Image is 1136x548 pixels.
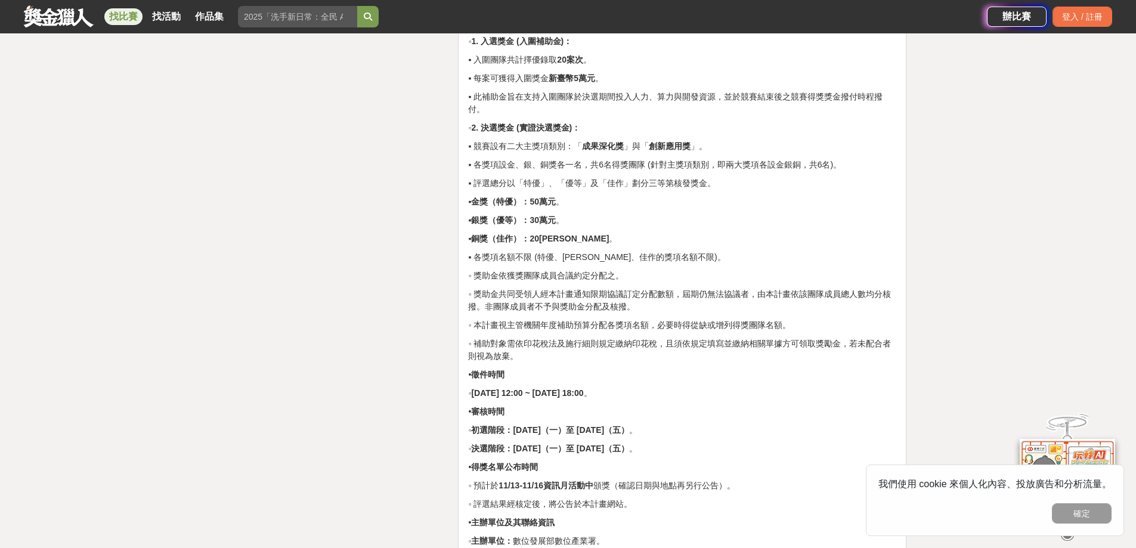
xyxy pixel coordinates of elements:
[468,140,896,153] p: ▪ 競賽設有二大主獎項類別：「 」與「 」。
[468,424,896,436] p: ◦ 。
[471,234,609,243] strong: 銅獎（佳作）：20[PERSON_NAME]
[471,462,538,472] strong: 得獎名單公布時間
[471,518,555,527] strong: 主辦單位及其聯絡資訊
[471,536,513,546] strong: 主辦單位：
[582,141,624,151] strong: 成果深化獎
[468,214,896,227] p: ▪ 。
[987,7,1047,27] a: 辦比賽
[468,35,896,48] p: ◦
[468,159,896,171] p: ▪ 各獎項設金、銀、銅獎各一名，共6名得獎團隊 (針對主獎項類別，即兩大獎項各設金銀銅，共6名)。
[468,196,896,208] p: ▪ 。
[468,270,896,282] p: ◦ 獎助金依獲獎團隊成員合議約定分配之。
[468,54,896,66] p: ▪ 入圍團隊共計擇優錄取 。
[468,405,896,418] p: •
[1052,503,1112,524] button: 確定
[468,387,896,400] p: ◦ 。
[471,215,556,225] strong: 銀獎（優等）：30萬元
[468,442,896,455] p: ◦ 。
[104,8,143,25] a: 找比賽
[471,444,629,453] strong: 決選階段：[DATE]（一）至 [DATE]（五）
[147,8,185,25] a: 找活動
[468,479,896,492] p: ◦ 預計於 頒獎（確認日期與地點再另行公告）。
[468,177,896,190] p: ▪ 評選總分以「特優」、「優等」及「佳作」劃分三等第核發獎金。
[468,535,896,547] p: ◦ 數位發展部數位產業署。
[190,8,228,25] a: 作品集
[468,72,896,85] p: ▪ 每案可獲得入圍獎金 。
[1020,439,1115,518] img: d2146d9a-e6f6-4337-9592-8cefde37ba6b.png
[468,91,896,116] p: ▪ 此補助金旨在支持入圍團隊於決選期間投入人力、算力與開發資源，並於競賽結束後之競賽得獎獎金撥付時程撥付。
[468,461,896,473] p: •
[468,369,896,381] p: •
[468,122,896,134] p: ◦
[649,141,691,151] strong: 創新應用獎
[1053,7,1112,27] div: 登入 / 註冊
[471,123,580,132] strong: 2. 決選獎金 (實證決選獎金)：
[468,338,896,363] p: ◦ 補助對象需依印花稅法及施行細則規定繳納印花稅，且須依規定填寫並繳納相關單據方可領取獎勵金，若未配合者則視為放棄。
[471,197,556,206] strong: 金獎（特優）：50萬元
[468,233,896,245] p: ▪ 。
[468,251,896,264] p: ▪ 各獎項名額不限 (特優、[PERSON_NAME]、佳作的獎項名額不限)。
[471,425,629,435] strong: 初選階段：[DATE]（一）至 [DATE]（五）
[499,481,593,490] strong: 11/13-11/16資訊月活動中
[878,479,1112,489] span: 我們使用 cookie 來個人化內容、投放廣告和分析流量。
[471,370,504,379] strong: 徵件時間
[468,498,896,510] p: ◦ 評選結果經核定後，將公告於本計畫網站。
[471,407,504,416] strong: 審核時間
[471,36,572,46] strong: 1. 入選獎金 (入圍補助金)：
[557,55,583,64] strong: 20案次
[468,288,896,313] p: ◦ 獎助金共同受領人經本計畫通知限期協議訂定分配數額，屆期仍無法協議者，由本計畫依該團隊成員總人數均分核撥。非團隊成員者不予與獎助金分配及核撥。
[471,388,583,398] strong: [DATE] 12:00 ~ [DATE] 18:00
[549,73,595,83] strong: 新臺幣5萬元
[468,516,896,529] p: •
[238,6,357,27] input: 2025「洗手新日常：全民 ALL IN」洗手歌全台徵選
[468,319,896,332] p: ◦ 本計畫視主管機關年度補助預算分配各獎項名額，必要時得從缺或增列得獎團隊名額。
